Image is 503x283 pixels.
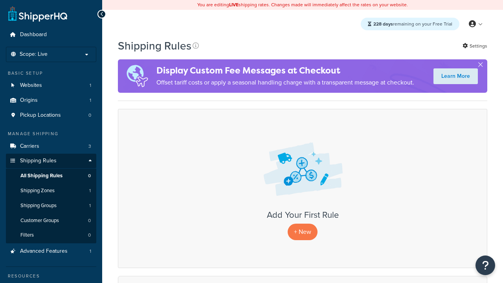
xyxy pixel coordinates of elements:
li: Carriers [6,139,96,154]
span: 1 [89,187,91,194]
span: 3 [88,143,91,150]
span: Shipping Zones [20,187,55,194]
span: Shipping Rules [20,158,57,164]
span: Pickup Locations [20,112,61,119]
a: Websites 1 [6,78,96,93]
a: Shipping Rules [6,154,96,168]
a: Dashboard [6,28,96,42]
b: LIVE [229,1,239,8]
a: Advanced Features 1 [6,244,96,259]
span: Customer Groups [20,217,59,224]
a: Carriers 3 [6,139,96,154]
a: All Shipping Rules 0 [6,169,96,183]
a: Shipping Zones 1 [6,184,96,198]
a: Learn More [433,68,478,84]
h4: Display Custom Fee Messages at Checkout [156,64,414,77]
span: Filters [20,232,34,239]
h1: Shipping Rules [118,38,191,53]
a: Filters 0 [6,228,96,243]
img: duties-banner-06bc72dcb5fe05cb3f9472aba00be2ae8eb53ab6f0d8bb03d382ba314ac3c341.png [118,59,156,93]
span: 0 [88,112,91,119]
span: Shipping Groups [20,202,57,209]
div: Manage Shipping [6,130,96,137]
div: remaining on your Free Trial [361,18,459,30]
span: Advanced Features [20,248,68,255]
li: All Shipping Rules [6,169,96,183]
a: ShipperHQ Home [8,6,67,22]
span: 1 [89,202,91,209]
div: Resources [6,273,96,279]
li: Filters [6,228,96,243]
span: Carriers [20,143,39,150]
span: 1 [90,82,91,89]
span: 0 [88,217,91,224]
span: 1 [90,97,91,104]
li: Customer Groups [6,213,96,228]
li: Shipping Zones [6,184,96,198]
span: Origins [20,97,38,104]
li: Shipping Groups [6,198,96,213]
a: Settings [463,40,487,51]
p: + New [288,224,318,240]
a: Origins 1 [6,93,96,108]
li: Websites [6,78,96,93]
a: Shipping Groups 1 [6,198,96,213]
span: All Shipping Rules [20,173,62,179]
li: Advanced Features [6,244,96,259]
span: 1 [90,248,91,255]
li: Shipping Rules [6,154,96,243]
div: Basic Setup [6,70,96,77]
li: Pickup Locations [6,108,96,123]
strong: 228 days [373,20,393,28]
h3: Add Your First Rule [126,210,479,220]
span: Dashboard [20,31,47,38]
button: Open Resource Center [475,255,495,275]
span: Websites [20,82,42,89]
a: Customer Groups 0 [6,213,96,228]
li: Origins [6,93,96,108]
span: 0 [88,232,91,239]
span: Scope: Live [20,51,48,58]
p: Offset tariff costs or apply a seasonal handling charge with a transparent message at checkout. [156,77,414,88]
span: 0 [88,173,91,179]
a: Pickup Locations 0 [6,108,96,123]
